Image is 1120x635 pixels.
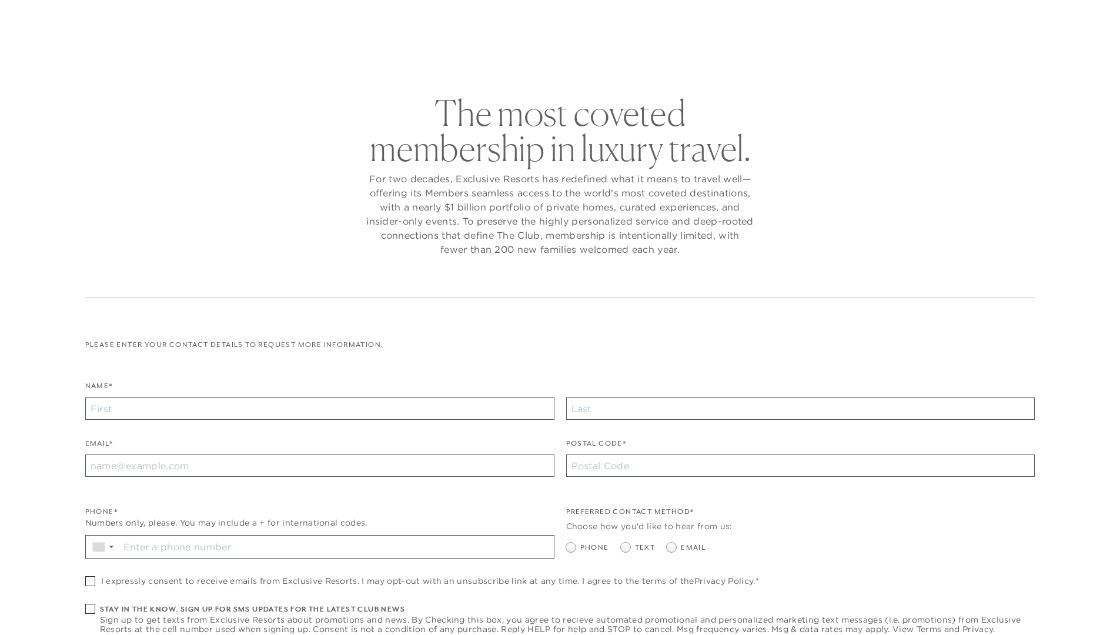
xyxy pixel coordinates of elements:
a: Privacy Policy [694,576,753,586]
span: I expressly consent to receive emails from Exclusive Resorts. I may opt-out with an unsubscribe l... [101,576,759,586]
input: Enter a phone number [119,536,554,558]
div: Country Code Selector [86,536,119,558]
legend: Preferred Contact Method* [566,506,694,523]
a: Membership [533,38,606,72]
label: Email* [85,438,113,455]
h2: The most coveted membership in luxury travel. [366,95,754,166]
span: Text [635,542,656,553]
div: Choose how you'd like to hear from us: [566,520,1035,533]
span: Sign up to get texts from Exclusive Resorts about promotions and news. By Checking this box, you ... [100,615,1035,634]
div: Numbers only, please. You may include a + for international codes. [85,517,554,529]
span: Phone [580,542,609,553]
p: Please enter your contact details to request more information: [85,339,1035,350]
a: The Collection [425,38,515,72]
p: For two decades, Exclusive Resorts has redefined what it means to travel well—offering its Member... [366,172,754,256]
input: First [85,397,554,420]
span: ▼ [108,543,115,550]
label: Name* [85,380,113,397]
input: Last [566,397,1035,420]
input: name@example.com [85,454,554,477]
a: Get Started [47,13,98,24]
h6: Stay in the know. Sign up for sms updates for the latest club news [100,604,1035,615]
a: Community [623,38,695,72]
input: Postal Code [566,454,1035,477]
div: Phone* [85,506,554,517]
span: Email [681,542,706,553]
label: Postal Code* [566,438,627,455]
a: Member Login [984,13,1042,24]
